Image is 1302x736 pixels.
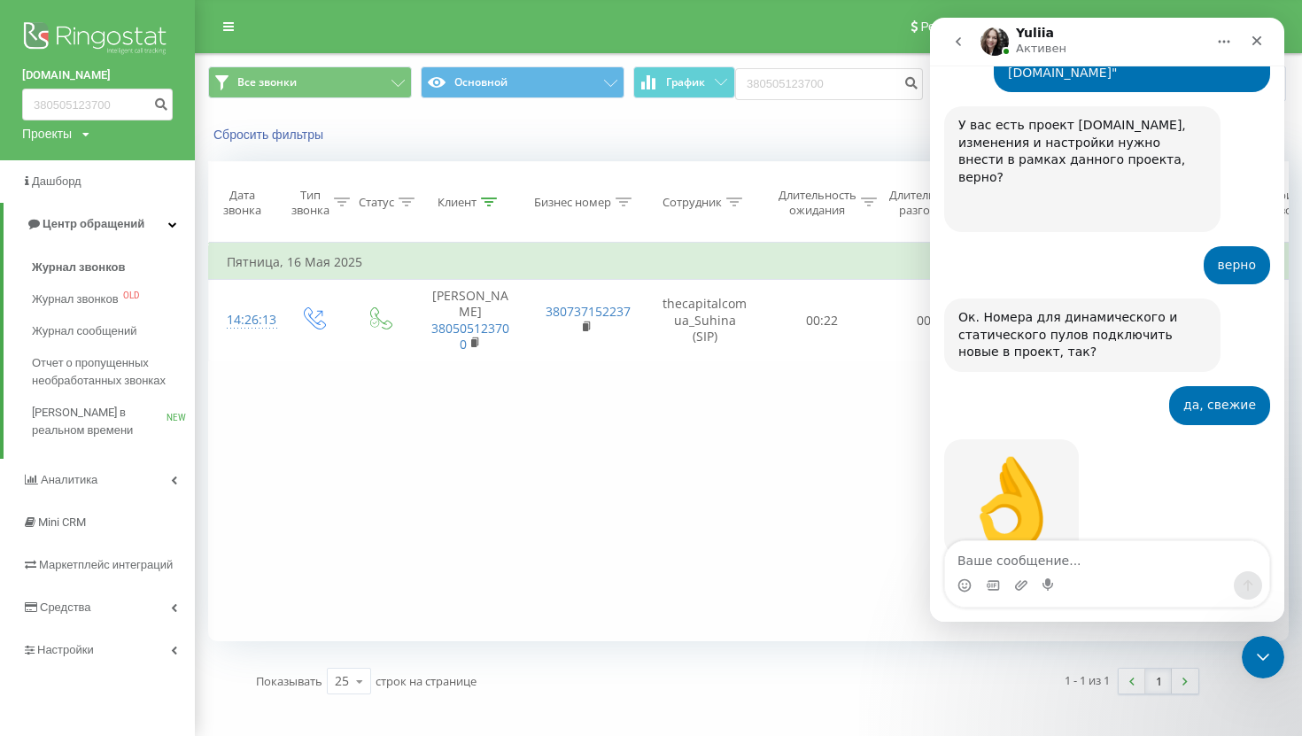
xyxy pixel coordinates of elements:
[32,347,195,397] a: Отчет о пропущенных необработанных звонках
[431,320,509,353] a: 380505123700
[22,66,173,84] a: [DOMAIN_NAME]
[32,397,195,446] a: [PERSON_NAME] в реальном времениNEW
[209,188,275,218] div: Дата звонка
[335,672,349,690] div: 25
[32,291,119,308] span: Журнал звонков
[1065,671,1110,689] div: 1 - 1 из 1
[41,473,97,486] span: Аналитика
[878,280,988,361] td: 00:41
[208,127,332,143] button: Сбросить фильтры
[1145,669,1172,693] a: 1
[32,259,125,276] span: Журнал звонков
[920,19,1066,34] span: Реферальная программа
[666,76,705,89] span: График
[39,558,173,571] span: Маркетплейс интеграций
[438,195,477,210] div: Клиент
[413,280,528,361] td: [PERSON_NAME]
[208,66,412,98] button: Все звонки
[633,66,735,98] button: График
[32,174,81,188] span: Дашборд
[22,125,72,143] div: Проекты
[735,68,923,100] input: Поиск по номеру
[546,303,631,320] a: 380737152237
[256,673,322,689] span: Показывать
[32,252,195,283] a: Журнал звонков
[22,89,173,120] input: Поиск по номеру
[889,188,967,218] div: Длительность разговора
[32,354,186,390] span: Отчет о пропущенных необработанных звонках
[359,195,394,210] div: Статус
[376,673,477,689] span: строк на странице
[534,195,611,210] div: Бизнес номер
[237,75,297,89] span: Все звонки
[32,322,136,340] span: Журнал сообщений
[22,18,173,62] img: Ringostat logo
[291,188,329,218] div: Тип звонка
[779,188,856,218] div: Длительность ожидания
[32,315,195,347] a: Журнал сообщений
[37,643,94,656] span: Настройки
[1242,636,1284,678] iframe: Intercom live chat
[767,280,878,361] td: 00:22
[32,283,195,315] a: Журнал звонковOLD
[663,195,722,210] div: Сотрудник
[227,303,262,337] div: 14:26:13
[930,18,1284,622] iframe: Intercom live chat
[421,66,624,98] button: Основной
[32,404,167,439] span: [PERSON_NAME] в реальном времени
[643,280,767,361] td: thecapitalcomua_Suhina (SIP)
[38,515,86,529] span: Mini CRM
[40,600,91,614] span: Средства
[4,203,195,245] a: Центр обращений
[43,217,144,230] span: Центр обращений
